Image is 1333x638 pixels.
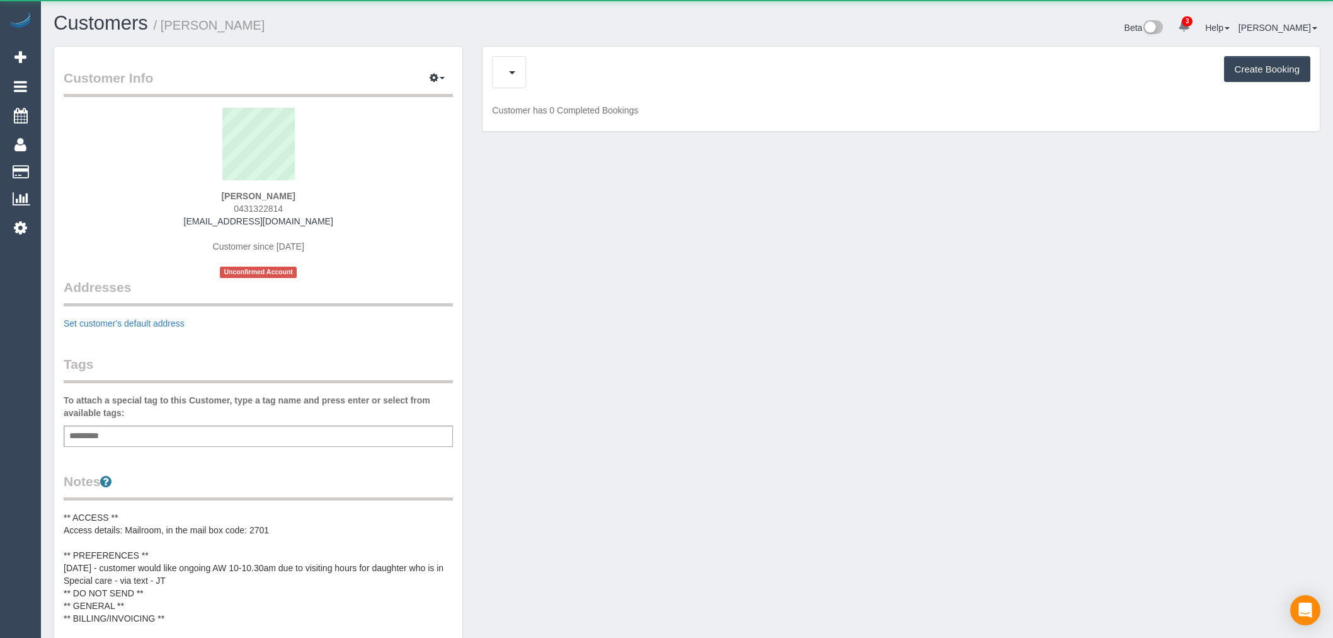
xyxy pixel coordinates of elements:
[1124,23,1164,33] a: Beta
[1205,23,1230,33] a: Help
[1182,16,1193,26] span: 3
[64,318,185,328] a: Set customer's default address
[220,267,297,277] span: Unconfirmed Account
[8,13,33,30] img: Automaid Logo
[64,69,453,97] legend: Customer Info
[234,204,283,214] span: 0431322814
[221,191,295,201] strong: [PERSON_NAME]
[1239,23,1317,33] a: [PERSON_NAME]
[1224,56,1310,83] button: Create Booking
[64,472,453,501] legend: Notes
[1142,20,1163,37] img: New interface
[1290,595,1320,625] div: Open Intercom Messenger
[64,394,453,419] label: To attach a special tag to this Customer, type a tag name and press enter or select from availabl...
[64,355,453,383] legend: Tags
[213,241,304,252] span: Customer since [DATE]
[184,216,333,226] a: [EMAIL_ADDRESS][DOMAIN_NAME]
[54,12,148,34] a: Customers
[492,104,1310,117] p: Customer has 0 Completed Bookings
[154,18,265,32] small: / [PERSON_NAME]
[1172,13,1196,40] a: 3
